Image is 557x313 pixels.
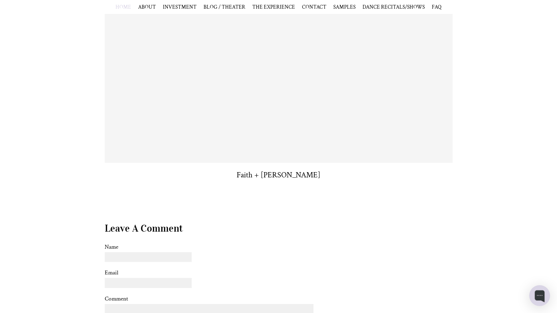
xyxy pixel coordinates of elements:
[105,269,453,276] label: Email
[105,222,453,234] h2: Leave a comment
[363,3,425,10] span: DANCE RECITALS/SHOWS
[138,3,156,10] a: ABOUT
[105,243,453,251] label: Name
[163,3,197,10] a: INVESTMENT
[302,3,326,10] a: CONTACT
[105,295,453,303] label: Comment
[116,3,131,10] a: HOME
[252,3,295,10] a: THE EXPERIENCE
[432,3,441,10] a: FAQ
[204,3,245,10] a: BLOG / THEATER
[333,3,356,10] span: SAMPLES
